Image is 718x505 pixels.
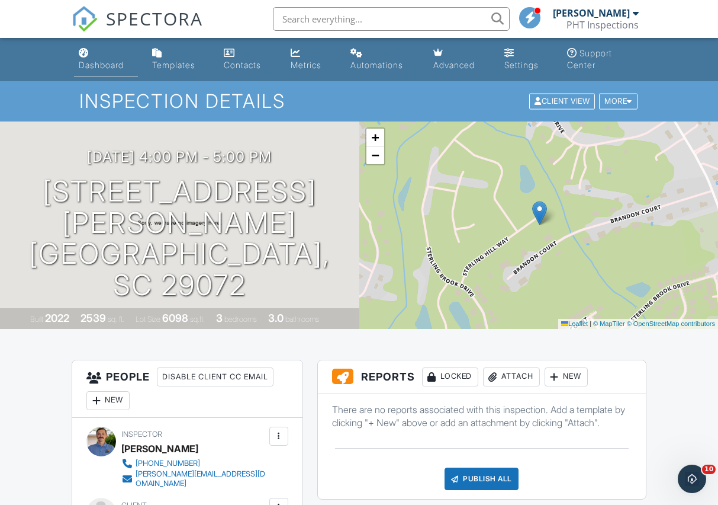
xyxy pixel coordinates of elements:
a: Zoom in [366,129,384,146]
a: Support Center [562,43,643,76]
div: 6098 [162,312,188,324]
span: sq.ft. [190,315,205,324]
a: © MapTiler [593,320,625,327]
a: [PHONE_NUMBER] [121,458,266,469]
a: Automations (Basic) [346,43,419,76]
a: [PERSON_NAME][EMAIL_ADDRESS][DOMAIN_NAME] [121,469,266,488]
div: Disable Client CC Email [157,367,273,386]
img: Marker [532,201,547,225]
div: [PERSON_NAME] [121,440,198,458]
span: | [590,320,591,327]
a: Settings [500,43,553,76]
h3: Reports [318,360,646,394]
div: 3 [216,312,223,324]
span: bathrooms [285,315,319,324]
a: Zoom out [366,146,384,164]
a: SPECTORA [72,16,203,41]
h3: People [72,360,302,418]
div: [PERSON_NAME][EMAIL_ADDRESS][DOMAIN_NAME] [136,469,266,488]
h3: [DATE] 4:00 pm - 5:00 pm [87,149,272,165]
a: Leaflet [561,320,588,327]
div: New [545,367,588,386]
input: Search everything... [273,7,510,31]
div: Templates [152,60,195,70]
p: There are no reports associated with this inspection. Add a template by clicking "+ New" above or... [332,403,632,430]
div: 3.0 [268,312,284,324]
div: [PERSON_NAME] [553,7,630,19]
div: Settings [504,60,539,70]
div: 2539 [81,312,106,324]
span: SPECTORA [106,6,203,31]
a: Contacts [219,43,276,76]
span: Lot Size [136,315,160,324]
span: bedrooms [224,315,257,324]
div: Metrics [291,60,321,70]
span: − [371,148,379,162]
div: Locked [422,367,478,386]
div: Dashboard [79,60,124,70]
div: PHT Inspections [566,19,639,31]
div: Contacts [224,60,261,70]
span: 10 [702,465,716,474]
div: Publish All [445,468,519,490]
iframe: Intercom live chat [678,465,706,493]
span: Inspector [121,430,162,439]
div: 2022 [45,312,69,324]
div: More [599,94,637,110]
span: Built [30,315,43,324]
a: Client View [528,96,598,105]
div: Advanced [433,60,475,70]
div: Attach [483,367,540,386]
a: Dashboard [74,43,138,76]
a: Metrics [286,43,336,76]
div: Automations [350,60,403,70]
h1: [STREET_ADDRESS][PERSON_NAME] [GEOGRAPHIC_DATA], SC 29072 [19,176,340,301]
a: Templates [147,43,210,76]
h1: Inspection Details [79,91,639,111]
span: + [371,130,379,145]
span: sq. ft. [108,315,124,324]
a: Advanced [429,43,490,76]
div: Support Center [567,48,612,70]
div: New [86,391,130,410]
div: [PHONE_NUMBER] [136,459,200,468]
img: The Best Home Inspection Software - Spectora [72,6,98,32]
div: Client View [529,94,595,110]
a: © OpenStreetMap contributors [627,320,715,327]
